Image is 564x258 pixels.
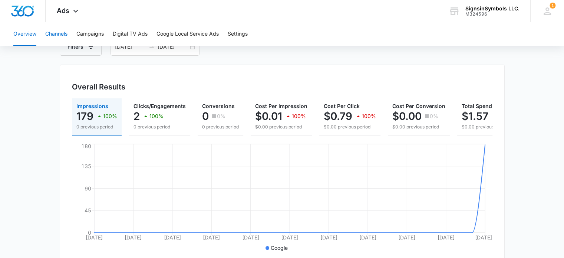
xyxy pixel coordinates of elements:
p: $0.00 [392,110,422,122]
button: Digital TV Ads [113,22,148,46]
button: Channels [45,22,67,46]
tspan: [DATE] [359,234,376,241]
span: Cost Per Click [324,103,360,109]
span: Impressions [76,103,108,109]
tspan: 180 [81,143,91,149]
p: 0 [202,110,209,122]
p: $0.00 previous period [324,124,376,130]
tspan: 90 [85,185,91,191]
tspan: [DATE] [242,234,259,241]
span: swap-right [149,44,155,50]
span: Cost Per Conversion [392,103,445,109]
p: 0 previous period [76,124,117,130]
tspan: 0 [88,229,91,236]
input: End date [158,43,188,51]
span: 1 [550,3,555,9]
input: Start date [115,43,146,51]
tspan: [DATE] [398,234,415,241]
div: account name [465,6,520,12]
span: to [149,44,155,50]
button: Settings [228,22,248,46]
p: $1.57 [462,110,488,122]
p: 0% [217,114,225,119]
tspan: [DATE] [475,234,492,241]
p: 100% [362,114,376,119]
span: Conversions [202,103,235,109]
span: Ads [57,7,69,14]
p: 179 [76,110,93,122]
tspan: [DATE] [86,234,103,241]
tspan: 45 [85,207,91,213]
button: Campaigns [76,22,104,46]
div: account id [465,12,520,17]
p: 100% [149,114,164,119]
tspan: [DATE] [437,234,454,241]
tspan: 135 [81,163,91,169]
p: 0 previous period [202,124,239,130]
button: Filters [60,38,102,56]
tspan: [DATE] [125,234,142,241]
p: $0.01 [255,110,282,122]
p: 100% [292,114,306,119]
span: Cost Per Impression [255,103,307,109]
h3: Overall Results [72,81,125,92]
p: Google [271,244,288,252]
tspan: [DATE] [320,234,337,241]
div: notifications count [550,3,555,9]
tspan: [DATE] [164,234,181,241]
span: Total Spend [462,103,492,109]
span: Clicks/Engagements [133,103,186,109]
tspan: [DATE] [281,234,298,241]
p: 100% [103,114,117,119]
p: 0 previous period [133,124,186,130]
p: 0% [430,114,438,119]
tspan: [DATE] [203,234,220,241]
p: 2 [133,110,140,122]
p: $0.79 [324,110,352,122]
p: $0.00 previous period [255,124,307,130]
button: Google Local Service Ads [156,22,219,46]
p: $0.00 previous period [462,124,512,130]
p: $0.00 previous period [392,124,445,130]
button: Overview [13,22,36,46]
